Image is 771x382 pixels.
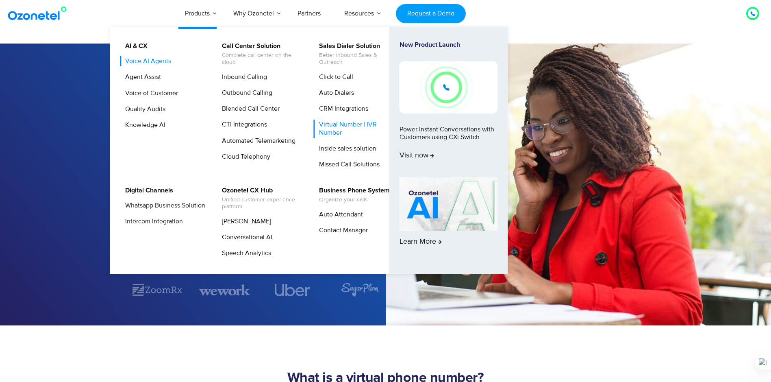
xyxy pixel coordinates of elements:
a: Contact Manager [314,225,369,236]
a: CTI Integrations [217,120,268,130]
a: Virtual Number | IVR Number [314,120,400,138]
span: Complete call center on the cloud [222,52,302,66]
a: Call Center SolutionComplete call center on the cloud [217,41,303,67]
a: Quality Audits [120,104,167,114]
a: Agent Assist [120,72,162,82]
a: Cloud Telephony [217,152,271,162]
div: 2 / 7 [132,283,183,297]
img: sugarplum.svg [341,283,379,297]
div: 5 / 7 [334,283,385,297]
span: Learn More [400,238,442,247]
a: Auto Attendant [314,210,364,220]
a: Intercom Integration [120,216,184,227]
a: Voice AI Agents [120,56,172,66]
img: uber.svg [275,284,310,296]
a: New Product LaunchPower Instant Conversations with Customers using CXi SwitchVisit now [400,41,498,174]
span: Better Inbound Sales & Outreach [319,52,399,66]
a: Business Phone SystemOrganize your calls [314,186,391,205]
a: Inside sales solution [314,144,378,154]
a: Ozonetel CX HubUnified customer experience platform [217,186,303,212]
a: Whatsapp Business Solution [120,201,206,211]
img: wework.svg [199,283,250,297]
div: 4 / 7 [267,284,318,296]
span: Organize your calls [319,196,390,203]
a: Speech Analytics [217,248,272,258]
a: Sales Dialer SolutionBetter Inbound Sales & Outreach [314,41,400,67]
a: Auto Dialers [314,88,355,98]
a: Outbound Calling [217,88,274,98]
a: Digital Channels [120,186,174,196]
a: Blended Call Center [217,104,281,114]
span: Visit now [400,151,434,160]
div: 3 / 7 [199,283,250,297]
span: Unified customer experience platform [222,196,302,210]
img: AI [400,177,498,231]
a: Voice of Customer [120,88,179,98]
a: Automated Telemarketing [217,136,297,146]
a: Click to Call [314,72,354,82]
a: Missed Call Solutions [314,159,381,170]
a: Learn More [400,177,498,260]
img: New-Project-17.png [400,61,498,113]
a: Inbound Calling [217,72,268,82]
a: AI & CX [120,41,149,51]
a: [PERSON_NAME] [217,216,272,227]
a: Request a Demo [396,4,465,23]
div: Image Carousel [132,283,386,297]
a: CRM Integrations [314,104,369,114]
img: zoomrx.svg [132,283,183,297]
a: Knowledge AI [120,120,167,130]
a: Conversational AI [217,232,274,242]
